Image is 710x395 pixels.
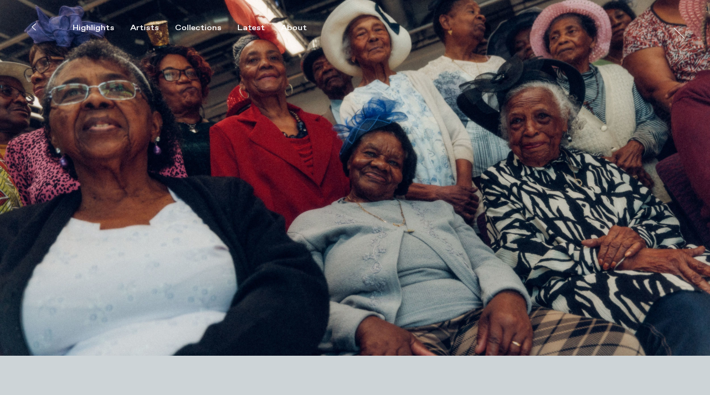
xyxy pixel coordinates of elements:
[73,23,114,33] div: Highlights
[175,23,221,33] div: Collections
[281,23,323,33] button: About
[281,23,307,33] div: About
[130,23,159,33] div: Artists
[237,23,281,33] button: Latest
[73,23,130,33] button: Highlights
[237,23,265,33] div: Latest
[175,23,237,33] button: Collections
[130,23,175,33] button: Artists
